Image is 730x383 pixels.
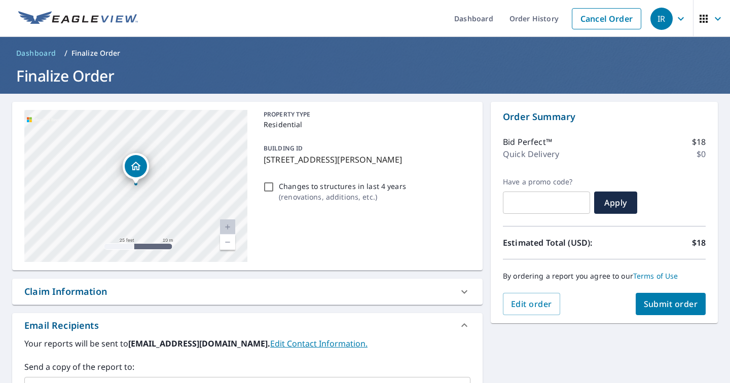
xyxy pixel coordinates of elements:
[264,154,466,166] p: [STREET_ADDRESS][PERSON_NAME]
[503,177,590,186] label: Have a promo code?
[636,293,706,315] button: Submit order
[12,279,483,304] div: Claim Information
[12,313,483,337] div: Email Recipients
[503,272,706,281] p: By ordering a report you agree to our
[12,65,718,86] h1: Finalize Order
[594,191,637,214] button: Apply
[18,11,138,26] img: EV Logo
[633,271,678,281] a: Terms of Use
[123,153,149,184] div: Dropped pin, building 1, Residential property, 11191 Ellison Wilson Rd North Palm Beach, FL 33408
[697,148,706,160] p: $0
[270,338,368,349] a: EditContactInfo
[24,361,470,373] label: Send a copy of the report to:
[650,8,673,30] div: IR
[264,110,466,119] p: PROPERTY TYPE
[503,148,559,160] p: Quick Delivery
[128,338,270,349] b: [EMAIL_ADDRESS][DOMAIN_NAME].
[220,219,235,235] a: Current Level 20, Zoom In Disabled
[511,298,552,310] span: Edit order
[264,144,303,152] p: BUILDING ID
[12,45,718,61] nav: breadcrumb
[279,181,406,191] p: Changes to structures in last 4 years
[503,237,604,249] p: Estimated Total (USD):
[71,48,121,58] p: Finalize Order
[692,237,706,249] p: $18
[64,47,67,59] li: /
[279,191,406,202] p: ( renovations, additions, etc. )
[692,136,706,148] p: $18
[24,337,470,350] label: Your reports will be sent to
[572,8,641,29] a: Cancel Order
[24,319,99,332] div: Email Recipients
[220,235,235,250] a: Current Level 20, Zoom Out
[503,136,552,148] p: Bid Perfect™
[503,293,560,315] button: Edit order
[644,298,698,310] span: Submit order
[264,119,466,130] p: Residential
[16,48,56,58] span: Dashboard
[503,110,706,124] p: Order Summary
[12,45,60,61] a: Dashboard
[24,285,107,298] div: Claim Information
[602,197,629,208] span: Apply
